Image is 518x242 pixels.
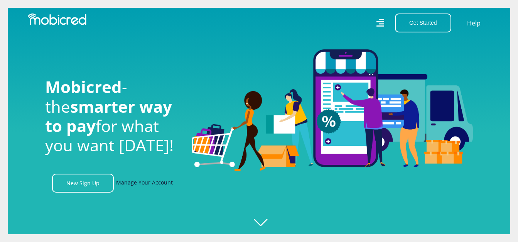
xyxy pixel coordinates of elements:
[52,174,114,193] a: New Sign Up
[45,95,172,137] span: smarter way to pay
[192,49,473,171] img: Welcome to Mobicred
[467,18,481,28] a: Help
[395,14,451,32] button: Get Started
[45,76,122,98] span: Mobicred
[116,174,173,193] a: Manage Your Account
[45,77,180,155] h1: - the for what you want [DATE]!
[28,14,86,25] img: Mobicred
